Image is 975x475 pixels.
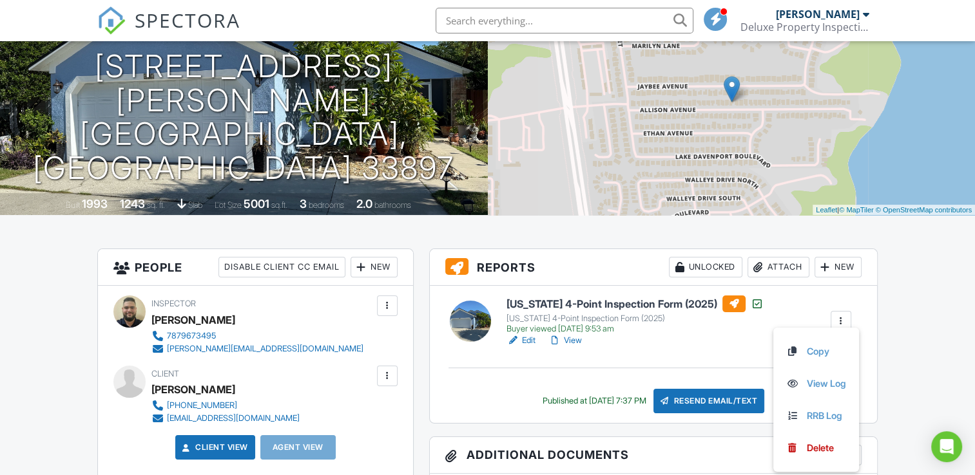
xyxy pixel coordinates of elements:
h3: People [98,249,412,286]
span: Lot Size [215,200,242,210]
a: View Log [786,377,846,391]
a: Client View [180,441,248,454]
h3: Additional Documents [430,437,877,474]
a: Delete [786,441,846,455]
div: 7879673495 [167,331,216,341]
div: Open Intercom Messenger [931,431,962,462]
div: Unlocked [669,257,742,277]
div: Published at [DATE] 7:37 PM [542,396,646,406]
div: [PERSON_NAME] [151,310,235,330]
a: © OpenStreetMap contributors [876,206,972,214]
div: New [815,257,862,277]
a: Edit [507,334,536,347]
div: [PHONE_NUMBER] [167,400,237,411]
div: | [813,205,975,216]
span: bathrooms [374,200,411,210]
span: sq.ft. [271,200,287,210]
div: [PERSON_NAME][EMAIL_ADDRESS][DOMAIN_NAME] [167,344,363,354]
span: slab [188,200,202,210]
a: © MapTiler [839,206,874,214]
div: 5001 [244,197,269,210]
a: SPECTORA [97,17,240,44]
div: [PERSON_NAME] [151,380,235,399]
a: Leaflet [816,206,837,214]
a: RRB Log [786,409,846,423]
div: Disable Client CC Email [218,257,345,277]
div: 3 [300,197,307,210]
h3: Reports [430,249,877,286]
span: Built [66,200,80,210]
input: Search everything... [436,8,693,33]
div: Deluxe Property Inspections [740,21,869,33]
img: The Best Home Inspection Software - Spectora [97,6,126,35]
span: sq. ft. [147,200,165,210]
span: Inspector [151,299,196,308]
div: Attach [748,257,809,277]
div: [PERSON_NAME] [776,8,860,21]
h1: [STREET_ADDRESS][PERSON_NAME] [GEOGRAPHIC_DATA], [GEOGRAPHIC_DATA] 33897 [21,50,467,185]
a: View [548,334,582,347]
a: [PHONE_NUMBER] [151,399,300,412]
div: 2.0 [356,197,372,210]
a: [EMAIL_ADDRESS][DOMAIN_NAME] [151,412,300,425]
h6: [US_STATE] 4-Point Inspection Form (2025) [507,295,764,312]
div: New [351,257,398,277]
div: [EMAIL_ADDRESS][DOMAIN_NAME] [167,413,300,424]
span: Client [151,369,179,378]
a: [US_STATE] 4-Point Inspection Form (2025) [US_STATE] 4-Point Inspection Form (2025) Buyer viewed ... [507,295,764,334]
div: 1993 [82,197,108,210]
a: 7879673495 [151,330,363,342]
div: Delete [807,441,834,455]
div: Resend Email/Text [653,389,764,413]
span: SPECTORA [135,6,240,33]
div: Buyer viewed [DATE] 9:53 am [507,324,764,334]
div: [US_STATE] 4-Point Inspection Form (2025) [507,313,764,324]
a: Copy [786,344,846,359]
span: bedrooms [309,200,344,210]
a: [PERSON_NAME][EMAIL_ADDRESS][DOMAIN_NAME] [151,342,363,355]
div: 1243 [120,197,145,210]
